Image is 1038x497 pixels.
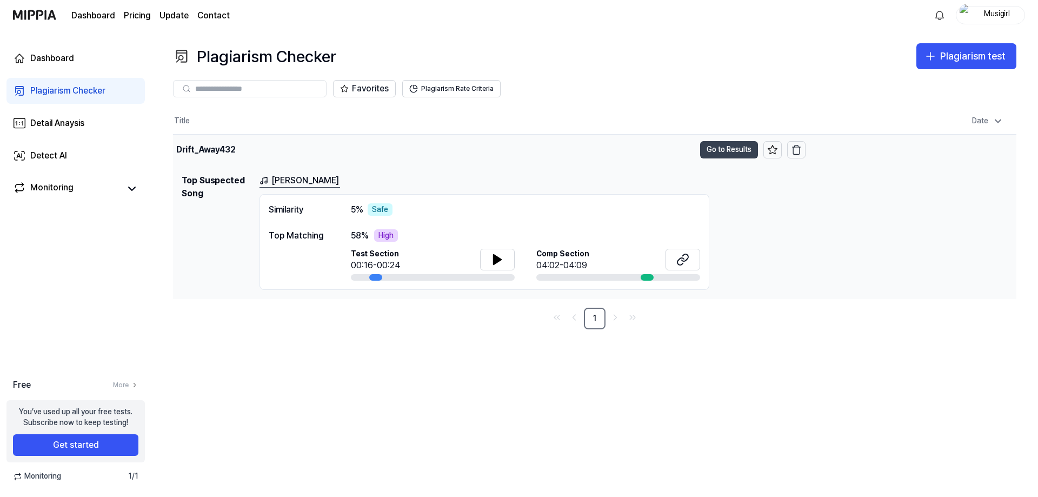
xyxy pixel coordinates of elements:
[128,471,138,482] span: 1 / 1
[976,9,1018,21] div: Musigirl
[176,143,236,156] div: Drift_Away432
[13,379,31,392] span: Free
[608,310,623,325] a: Go to next page
[333,80,396,97] button: Favorites
[30,181,74,196] div: Monitoring
[6,45,145,71] a: Dashboard
[567,310,582,325] a: Go to previous page
[6,78,145,104] a: Plagiarism Checker
[71,9,115,22] a: Dashboard
[351,203,363,216] span: 5 %
[159,9,189,22] a: Update
[173,308,1016,329] nav: pagination
[968,112,1008,130] div: Date
[13,181,121,196] a: Monitoring
[351,229,369,242] span: 58 %
[368,203,392,216] div: Safe
[30,84,105,97] div: Plagiarism Checker
[30,117,84,130] div: Detail Anaysis
[549,310,564,325] a: Go to first page
[30,52,74,65] div: Dashboard
[6,143,145,169] a: Detect AI
[933,9,946,22] img: 알림
[6,110,145,136] a: Detail Anaysis
[182,174,251,290] h1: Top Suspected Song
[259,174,340,188] a: [PERSON_NAME]
[13,434,138,456] button: Get started
[806,134,1016,165] td: [DATE] 5:15 PM
[113,381,138,390] a: More
[625,310,640,325] a: Go to last page
[173,43,336,69] div: Plagiarism Checker
[956,6,1025,24] button: profileMusigirl
[13,471,61,482] span: Monitoring
[351,259,400,272] div: 00:16-00:24
[173,108,806,134] th: Title
[197,9,230,22] a: Contact
[269,229,329,242] div: Top Matching
[269,203,329,216] div: Similarity
[940,49,1006,64] div: Plagiarism test
[700,141,758,158] button: Go to Results
[536,259,589,272] div: 04:02-04:09
[402,80,501,97] button: Plagiarism Rate Criteria
[916,43,1016,69] button: Plagiarism test
[536,249,589,260] span: Comp Section
[124,9,151,22] a: Pricing
[374,229,398,242] div: High
[584,308,605,329] a: 1
[19,407,132,428] div: You’ve used up all your free tests. Subscribe now to keep testing!
[30,149,67,162] div: Detect AI
[960,4,973,26] img: profile
[351,249,400,260] span: Test Section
